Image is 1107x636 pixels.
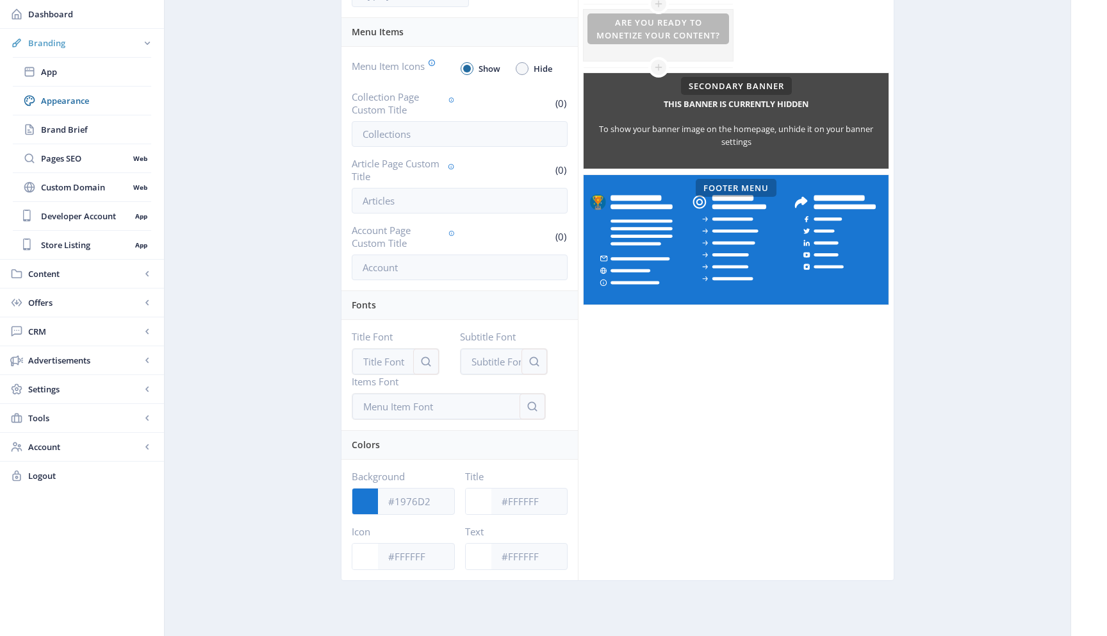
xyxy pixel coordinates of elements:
[378,544,454,569] input: #FFFFFF
[352,375,557,388] label: Items Font
[352,255,568,280] input: Account
[129,181,151,194] nb-badge: Web
[553,163,568,176] span: (0)
[461,349,547,374] input: Subtitle Font
[28,267,141,280] span: Content
[352,525,445,538] label: Icon
[13,58,151,86] a: App
[520,394,545,419] button: cancel search
[28,8,154,21] span: Dashboard
[131,238,151,251] nb-badge: App
[352,121,568,147] input: Collections
[13,202,151,230] a: Developer AccountApp
[41,94,151,107] span: Appearance
[529,61,552,76] span: Hide
[352,470,445,483] label: Background
[41,210,131,222] span: Developer Account
[13,144,151,172] a: Pages SEOWeb
[41,123,151,136] span: Brand Brief
[13,87,151,115] a: Appearance
[528,355,541,368] nb-icon: cancel search
[553,97,568,110] span: (0)
[28,383,141,396] span: Settings
[28,325,141,338] span: CRM
[28,296,141,309] span: Offers
[131,210,151,222] nb-badge: App
[28,354,141,367] span: Advertisements
[352,157,455,183] label: Article Page Custom Title
[553,230,568,243] span: (0)
[41,65,151,78] span: App
[41,238,131,251] span: Store Listing
[352,57,436,75] label: Menu Item Icons
[352,431,570,459] div: Colors
[352,224,455,249] label: Account Page Custom Title
[352,349,439,374] input: Title Font
[378,489,454,514] input: #1976D2
[28,412,141,424] span: Tools
[352,330,439,343] label: Title Font
[491,489,568,514] input: #FFFFFF
[460,330,548,343] label: Subtitle Font
[465,470,558,483] label: Title
[491,544,568,569] input: #FFFFFF
[28,440,141,453] span: Account
[584,122,889,148] div: To show your banner image on the homepage, unhide it on your banner settings
[352,291,570,319] div: Fonts
[465,525,558,538] label: Text
[129,152,151,165] nb-badge: Web
[41,181,129,194] span: Custom Domain
[13,115,151,144] a: Brand Brief
[13,173,151,201] a: Custom DomainWeb
[526,400,539,413] nb-icon: cancel search
[41,152,129,165] span: Pages SEO
[352,90,455,116] label: Collection Page Custom Title
[664,94,808,114] h5: This banner is currently hidden
[420,355,432,368] nb-icon: cancel search
[352,188,568,213] input: Articles
[352,18,570,46] div: Menu Items
[28,469,154,482] span: Logout
[473,61,500,76] span: Show
[13,231,151,259] a: Store ListingApp
[521,349,547,374] button: cancel search
[28,37,141,49] span: Branding
[413,349,439,374] button: cancel search
[352,394,545,419] input: Menu Item Font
